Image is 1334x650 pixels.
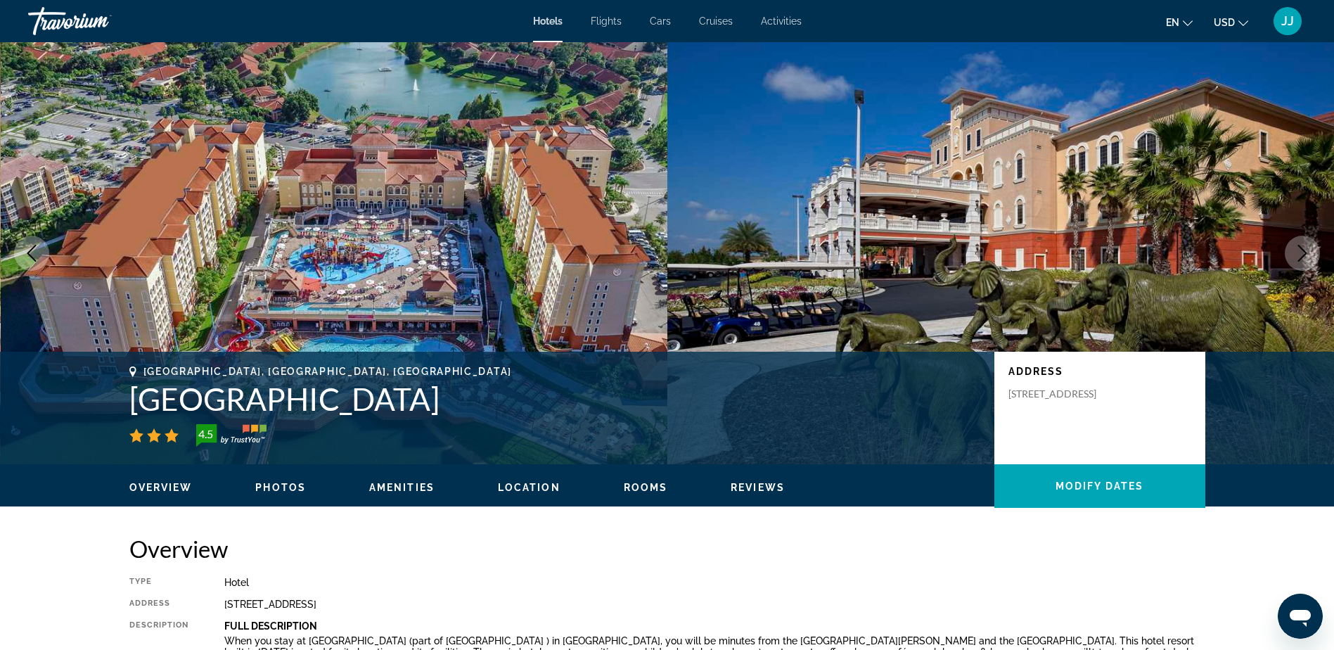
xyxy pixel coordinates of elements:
[196,424,267,447] img: TrustYou guest rating badge
[498,481,560,494] button: Location
[650,15,671,27] a: Cars
[129,482,193,493] span: Overview
[761,15,802,27] a: Activities
[192,426,220,442] div: 4.5
[143,366,512,377] span: [GEOGRAPHIC_DATA], [GEOGRAPHIC_DATA], [GEOGRAPHIC_DATA]
[731,481,785,494] button: Reviews
[1285,236,1320,271] button: Next image
[224,599,1205,610] div: [STREET_ADDRESS]
[1008,388,1121,400] p: [STREET_ADDRESS]
[369,482,435,493] span: Amenities
[1008,366,1191,377] p: Address
[1269,6,1306,36] button: User Menu
[129,599,189,610] div: Address
[1214,12,1248,32] button: Change currency
[1214,17,1235,28] span: USD
[28,3,169,39] a: Travorium
[624,481,668,494] button: Rooms
[1056,480,1143,492] span: Modify Dates
[224,577,1205,588] div: Hotel
[255,481,306,494] button: Photos
[1166,17,1179,28] span: en
[369,481,435,494] button: Amenities
[1166,12,1193,32] button: Change language
[129,481,193,494] button: Overview
[224,620,317,632] b: Full Description
[255,482,306,493] span: Photos
[129,535,1205,563] h2: Overview
[624,482,668,493] span: Rooms
[1281,14,1294,28] span: JJ
[498,482,560,493] span: Location
[994,464,1205,508] button: Modify Dates
[129,381,980,417] h1: [GEOGRAPHIC_DATA]
[533,15,563,27] a: Hotels
[591,15,622,27] a: Flights
[731,482,785,493] span: Reviews
[699,15,733,27] a: Cruises
[1278,594,1323,639] iframe: Button to launch messaging window
[14,236,49,271] button: Previous image
[129,577,189,588] div: Type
